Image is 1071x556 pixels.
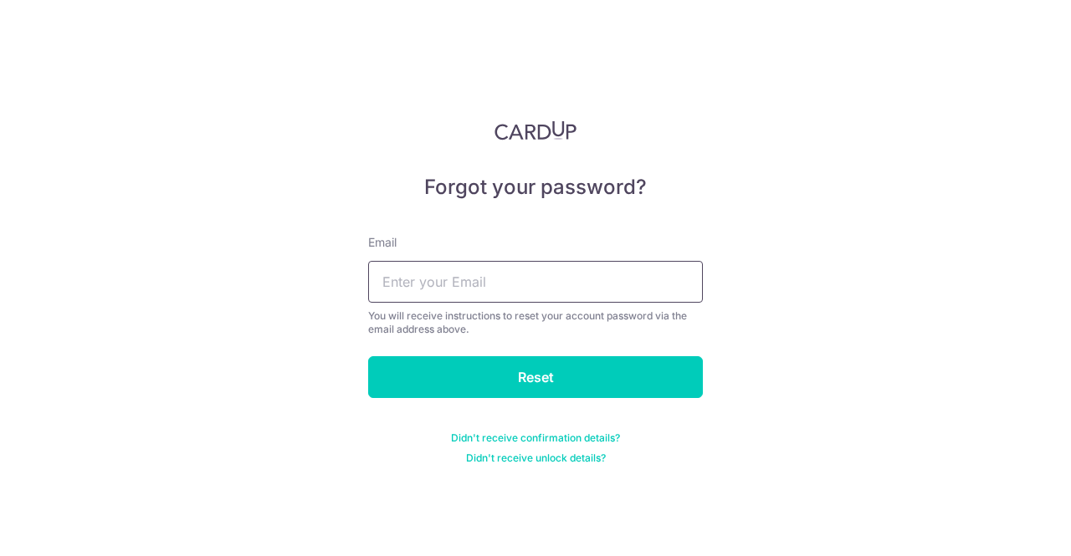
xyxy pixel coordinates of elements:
a: Didn't receive unlock details? [466,451,606,465]
a: Didn't receive confirmation details? [451,431,620,445]
input: Enter your Email [368,261,703,303]
input: Reset [368,356,703,398]
label: Email [368,234,397,251]
img: CardUp Logo [495,120,576,140]
div: You will receive instructions to reset your account password via the email address above. [368,309,703,336]
h5: Forgot your password? [368,174,703,201]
